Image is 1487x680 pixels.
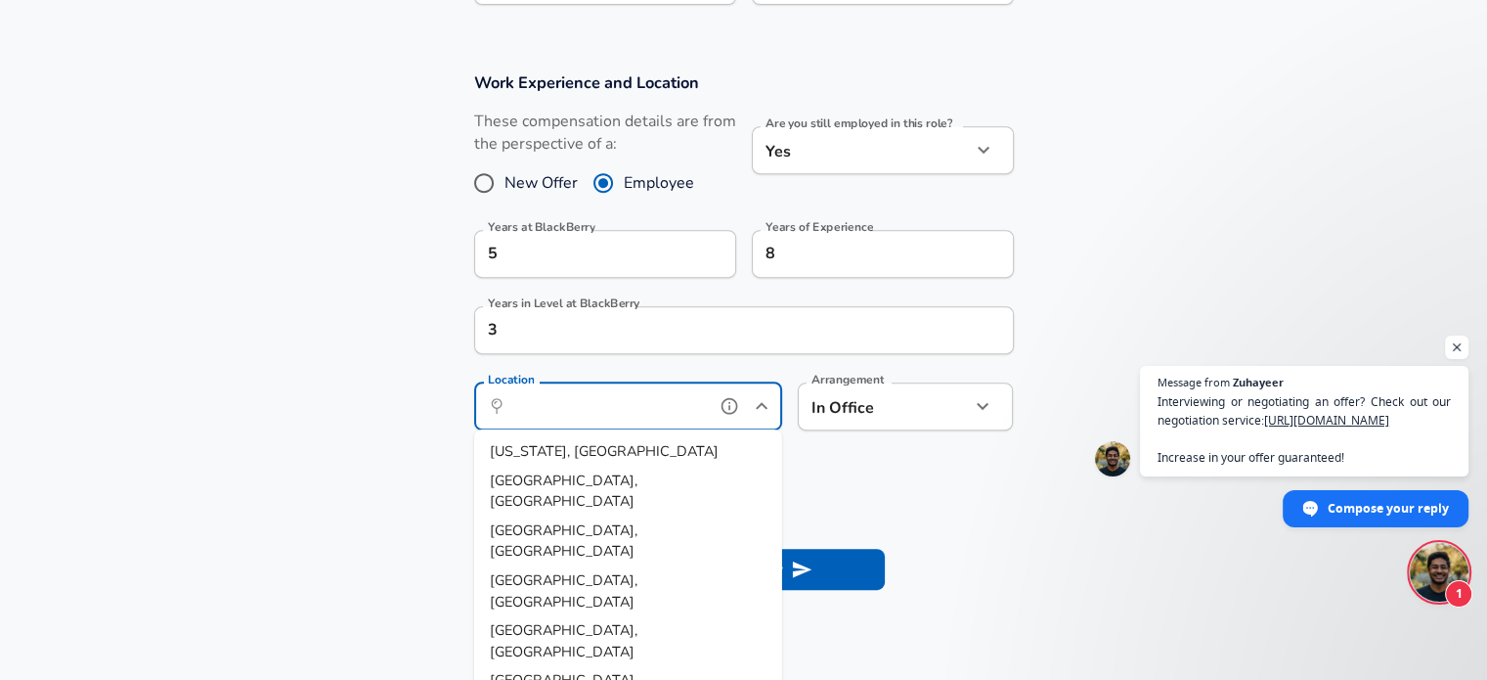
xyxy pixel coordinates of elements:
label: Arrangement [811,374,884,385]
span: [GEOGRAPHIC_DATA], [GEOGRAPHIC_DATA] [490,570,637,612]
label: Years of Experience [765,221,873,233]
input: 1 [474,306,971,354]
div: Yes [752,126,971,174]
label: Years in Level at BlackBerry [488,297,639,309]
span: [GEOGRAPHIC_DATA], [GEOGRAPHIC_DATA] [490,521,637,562]
h3: Work Experience and Location [474,71,1014,94]
span: [GEOGRAPHIC_DATA], [GEOGRAPHIC_DATA] [490,470,637,511]
label: Are you still employed in this role? [765,117,952,129]
span: Compose your reply [1328,491,1449,525]
label: Location [488,374,534,385]
span: Employee [624,171,694,195]
input: 7 [752,230,971,278]
span: Zuhayeer [1233,377,1284,387]
span: [US_STATE], [GEOGRAPHIC_DATA] [490,441,719,461]
div: Open chat [1410,543,1468,602]
span: 1 [1445,580,1472,608]
button: help [715,391,744,421]
span: New Offer [504,171,578,195]
label: These compensation details are from the perspective of a: [474,111,736,156]
div: In Office [798,383,941,431]
span: Interviewing or negotiating an offer? Check out our negotiation service: Increase in your offer g... [1158,392,1451,467]
span: [GEOGRAPHIC_DATA], [GEOGRAPHIC_DATA] [490,620,637,661]
span: Message from [1158,377,1230,387]
label: Years at BlackBerry [488,221,595,233]
button: Close [748,392,775,420]
input: 0 [474,230,693,278]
